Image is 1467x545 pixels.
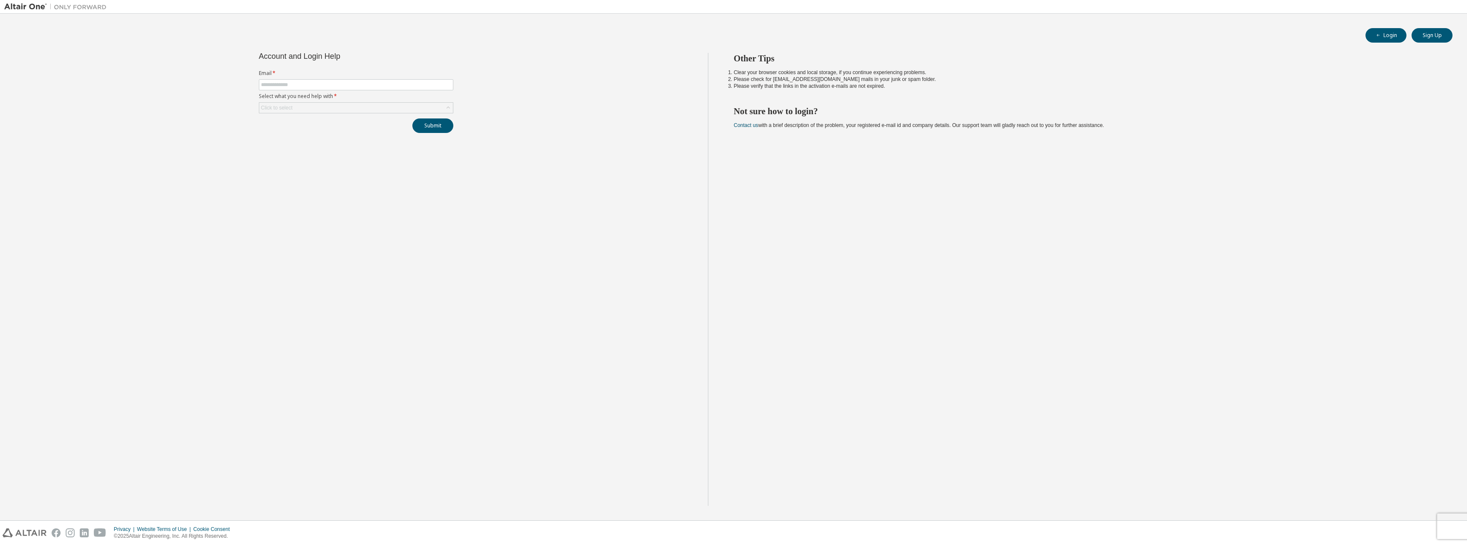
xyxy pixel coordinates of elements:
[412,118,453,133] button: Submit
[1412,28,1453,43] button: Sign Up
[1366,28,1406,43] button: Login
[52,528,61,537] img: facebook.svg
[261,104,293,111] div: Click to select
[734,122,758,128] a: Contact us
[734,122,1104,128] span: with a brief description of the problem, your registered e-mail id and company details. Our suppo...
[734,106,1438,117] h2: Not sure how to login?
[94,528,106,537] img: youtube.svg
[259,103,453,113] div: Click to select
[137,526,193,533] div: Website Terms of Use
[259,93,453,100] label: Select what you need help with
[114,526,137,533] div: Privacy
[3,528,46,537] img: altair_logo.svg
[734,83,1438,89] li: Please verify that the links in the activation e-mails are not expired.
[193,526,235,533] div: Cookie Consent
[259,53,415,60] div: Account and Login Help
[734,76,1438,83] li: Please check for [EMAIL_ADDRESS][DOMAIN_NAME] mails in your junk or spam folder.
[80,528,89,537] img: linkedin.svg
[259,70,453,77] label: Email
[114,533,235,540] p: © 2025 Altair Engineering, Inc. All Rights Reserved.
[734,69,1438,76] li: Clear your browser cookies and local storage, if you continue experiencing problems.
[4,3,111,11] img: Altair One
[734,53,1438,64] h2: Other Tips
[66,528,75,537] img: instagram.svg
